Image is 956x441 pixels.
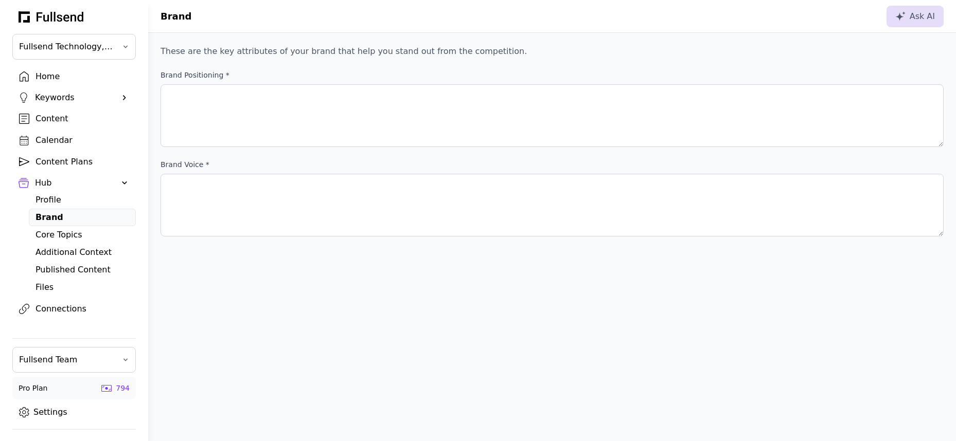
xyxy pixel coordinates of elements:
[12,153,136,171] a: Content Plans
[36,303,129,315] div: Connections
[36,113,129,125] div: Content
[19,41,115,53] span: Fullsend Technology, Inc.
[895,10,935,23] div: Ask AI
[36,134,129,146] div: Calendar
[161,9,191,24] h1: Brand
[35,177,113,189] div: Hub
[12,403,136,421] a: Settings
[29,209,136,226] a: Brand
[35,91,113,104] div: Keywords
[161,159,944,170] label: brand voice *
[12,132,136,149] a: Calendar
[36,70,129,83] div: Home
[161,45,944,58] p: These are the key attributes of your brand that help you stand out from the competition.
[29,279,136,296] a: Files
[887,6,944,27] button: Ask AI
[116,383,130,393] div: 794
[29,244,136,261] a: Additional Context
[36,211,129,224] div: Brand
[29,226,136,244] a: Core Topics
[12,110,136,127] a: Content
[161,70,944,80] label: brand positioning *
[36,156,129,168] div: Content Plans
[12,68,136,85] a: Home
[12,300,136,318] a: Connections
[12,34,136,60] button: Fullsend Technology, Inc.
[29,261,136,279] a: Published Content
[36,264,129,276] div: Published Content
[36,246,129,259] div: Additional Context
[36,194,129,206] div: Profile
[36,229,129,241] div: Core Topics
[29,191,136,209] a: Profile
[19,383,47,393] div: Pro Plan
[36,281,129,293] div: Files
[19,354,115,366] span: Fullsend Team
[12,347,136,373] button: Fullsend Team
